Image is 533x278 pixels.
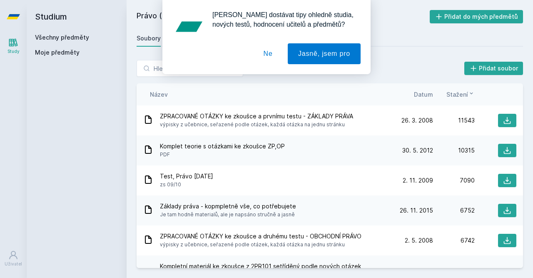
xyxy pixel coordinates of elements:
[172,10,206,43] img: notification icon
[401,116,433,125] span: 26. 3. 2008
[5,261,22,267] div: Uživatel
[160,142,285,150] span: Komplet teorie s otázkami ke zkoušce ZP,OP
[2,246,25,271] a: Uživatel
[433,236,475,245] div: 6742
[414,90,433,99] button: Datum
[160,210,296,219] span: Je tam hodně materialů, ale je napsáno stručně a jasně
[403,176,433,185] span: 2. 11. 2009
[402,146,433,155] span: 30. 5. 2012
[253,43,283,64] button: Ne
[288,43,361,64] button: Jasně, jsem pro
[433,146,475,155] div: 10315
[160,202,296,210] span: Základy práva - kopmpletně vše, co potřebujete
[160,150,285,159] span: PDF
[160,232,361,240] span: ZPRACOVANÉ OTÁZKY ke zkoušce a druhému testu - OBCHODNÍ PRÁVO
[160,112,353,120] span: ZPRACOVANÉ OTÁZKY ke zkoušce a prvnímu testu - ZÁKLADY PRÁVA
[446,90,475,99] button: Stažení
[160,172,213,180] span: Test, Právo [DATE]
[160,240,361,249] span: výpisky z učebnice, seřazené podle otázek, každá otázka na jednu stránku
[160,120,353,129] span: výpisky z učebnice, seřazené podle otázek, každá otázka na jednu stránku
[446,90,468,99] span: Stažení
[433,116,475,125] div: 11543
[206,10,361,29] div: [PERSON_NAME] dostávat tipy ohledně studia, nových testů, hodnocení učitelů a předmětů?
[160,180,213,189] span: zs 09/10
[433,176,475,185] div: 7090
[405,236,433,245] span: 2. 5. 2008
[400,206,433,215] span: 26. 11. 2015
[433,206,475,215] div: 6752
[150,90,168,99] button: Název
